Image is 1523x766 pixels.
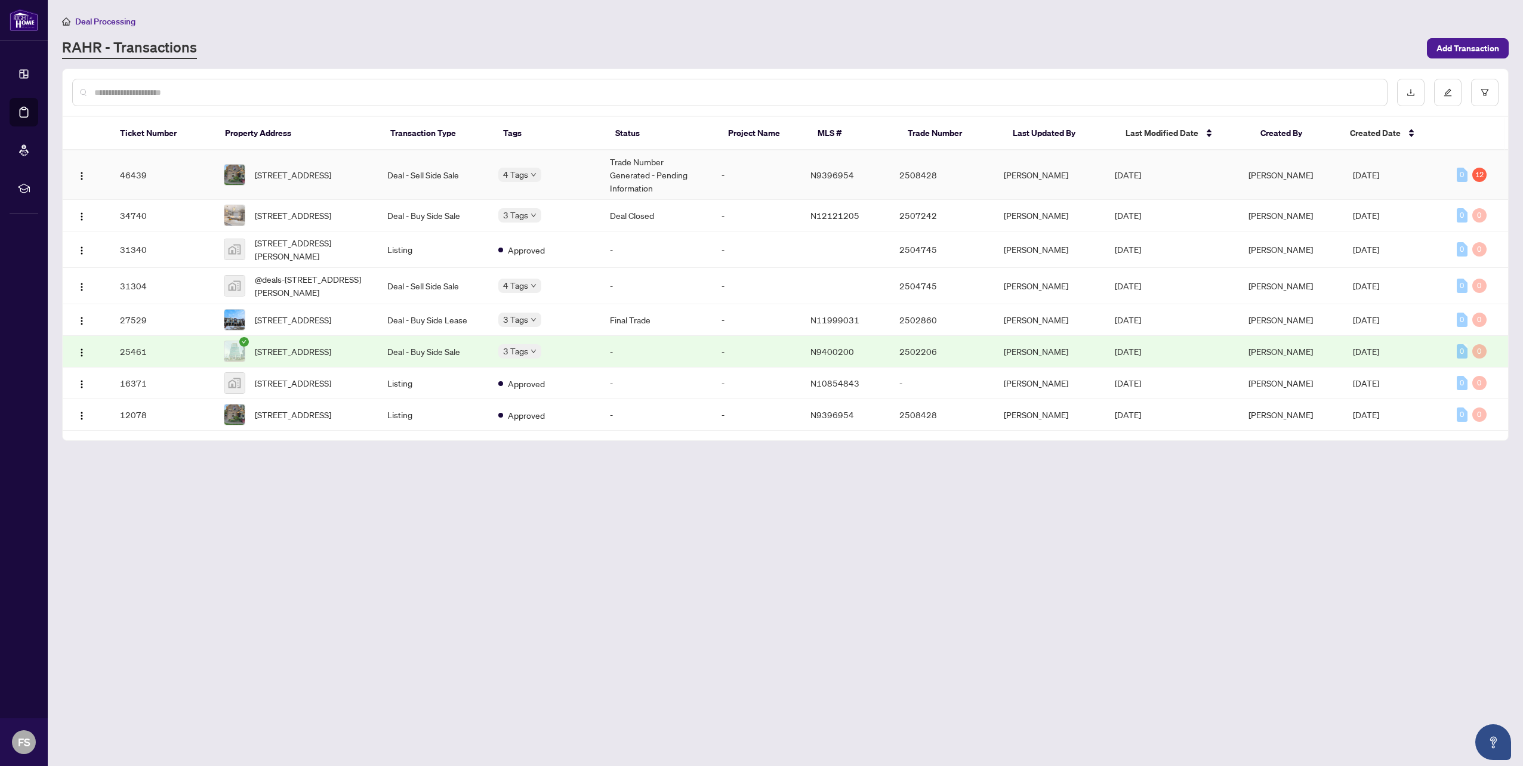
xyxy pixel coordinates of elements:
th: Tags [494,117,606,150]
td: Trade Number Generated - Pending Information [600,150,712,200]
span: down [531,172,537,178]
span: [PERSON_NAME] [1248,244,1313,255]
span: [DATE] [1353,210,1379,221]
button: Logo [72,165,91,184]
span: Add Transaction [1436,39,1499,58]
img: thumbnail-img [224,239,245,260]
td: Deal - Sell Side Sale [378,150,489,200]
div: 0 [1472,242,1487,257]
button: Add Transaction [1427,38,1509,58]
button: edit [1434,79,1462,106]
button: Logo [72,310,91,329]
td: [PERSON_NAME] [994,304,1106,336]
span: [DATE] [1115,378,1141,388]
td: [PERSON_NAME] [994,200,1106,231]
span: down [531,317,537,323]
span: [PERSON_NAME] [1248,409,1313,420]
span: [STREET_ADDRESS] [255,168,331,181]
td: 12078 [110,399,214,431]
span: [DATE] [1353,314,1379,325]
img: Logo [77,348,87,357]
span: down [531,348,537,354]
span: [PERSON_NAME] [1248,314,1313,325]
td: Deal - Buy Side Sale [378,336,489,367]
span: [STREET_ADDRESS] [255,345,331,358]
td: Listing [378,399,489,431]
td: - [712,268,801,304]
div: 0 [1457,168,1467,182]
div: 0 [1457,208,1467,223]
th: Property Address [215,117,381,150]
span: FS [18,734,30,750]
td: Listing [378,231,489,268]
span: check-circle [239,337,249,347]
td: 2508428 [890,399,994,431]
span: [PERSON_NAME] [1248,378,1313,388]
span: N11999031 [810,314,859,325]
td: - [600,268,712,304]
span: home [62,17,70,26]
img: thumbnail-img [224,341,245,362]
div: 12 [1472,168,1487,182]
div: 0 [1472,407,1487,422]
div: 0 [1472,313,1487,327]
div: 0 [1472,208,1487,223]
span: [STREET_ADDRESS] [255,376,331,390]
td: Deal - Buy Side Sale [378,200,489,231]
span: Approved [508,243,545,257]
button: Logo [72,206,91,225]
th: Transaction Type [381,117,494,150]
span: [STREET_ADDRESS] [255,408,331,421]
th: Last Modified Date [1116,117,1251,150]
td: [PERSON_NAME] [994,336,1106,367]
span: 4 Tags [503,279,528,292]
span: [DATE] [1115,169,1141,180]
img: thumbnail-img [224,310,245,330]
button: Logo [72,240,91,259]
span: [DATE] [1115,409,1141,420]
span: 3 Tags [503,313,528,326]
td: 2504745 [890,268,994,304]
img: Logo [77,171,87,181]
img: Logo [77,411,87,421]
span: Approved [508,409,545,422]
div: 0 [1472,344,1487,359]
span: edit [1444,88,1452,97]
td: - [600,336,712,367]
td: - [600,399,712,431]
span: [STREET_ADDRESS][PERSON_NAME] [255,236,368,262]
td: [PERSON_NAME] [994,268,1106,304]
td: 16371 [110,367,214,399]
span: down [531,212,537,218]
span: N9396954 [810,169,854,180]
img: thumbnail-img [224,276,245,296]
div: 0 [1457,279,1467,293]
span: down [531,283,537,289]
span: N9400200 [810,346,854,357]
td: - [712,336,801,367]
td: - [600,231,712,268]
img: Logo [77,379,87,389]
button: Logo [72,405,91,424]
img: logo [10,9,38,31]
span: 3 Tags [503,208,528,222]
th: Ticket Number [110,117,215,150]
span: [PERSON_NAME] [1248,280,1313,291]
th: MLS # [808,117,898,150]
td: 34740 [110,200,214,231]
span: [DATE] [1115,244,1141,255]
td: 2502860 [890,304,994,336]
span: N12121205 [810,210,859,221]
th: Project Name [719,117,809,150]
th: Trade Number [898,117,1003,150]
span: N10854843 [810,378,859,388]
span: @deals-[STREET_ADDRESS][PERSON_NAME] [255,273,368,299]
th: Last Updated By [1003,117,1116,150]
span: 4 Tags [503,168,528,181]
td: Listing [378,367,489,399]
button: download [1397,79,1425,106]
span: [DATE] [1353,378,1379,388]
td: [PERSON_NAME] [994,399,1106,431]
a: RAHR - Transactions [62,38,197,59]
td: - [890,367,994,399]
